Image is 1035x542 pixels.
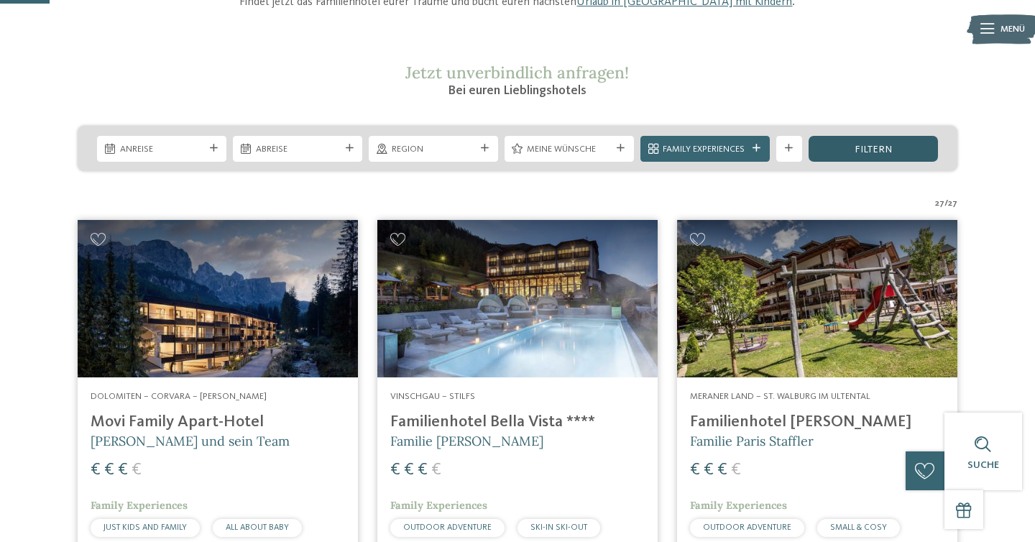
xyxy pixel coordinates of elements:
[731,461,741,479] span: €
[717,461,727,479] span: €
[690,499,787,512] span: Family Experiences
[935,197,944,210] span: 27
[91,461,101,479] span: €
[390,499,487,512] span: Family Experiences
[663,143,747,156] span: Family Experiences
[104,461,114,479] span: €
[120,143,204,156] span: Anreise
[677,220,957,377] img: Familienhotels gesucht? Hier findet ihr die besten!
[530,523,587,532] span: SKI-IN SKI-OUT
[967,460,999,470] span: Suche
[855,144,892,155] span: filtern
[78,220,358,377] img: Familienhotels gesucht? Hier findet ihr die besten!
[405,62,629,83] span: Jetzt unverbindlich anfragen!
[390,392,475,401] span: Vinschgau – Stilfs
[948,197,957,210] span: 27
[527,143,611,156] span: Meine Wünsche
[431,461,441,479] span: €
[690,433,814,449] span: Familie Paris Staffler
[226,523,289,532] span: ALL ABOUT BABY
[390,461,400,479] span: €
[91,413,345,432] h4: Movi Family Apart-Hotel
[91,499,188,512] span: Family Experiences
[704,461,714,479] span: €
[403,523,492,532] span: OUTDOOR ADVENTURE
[390,433,543,449] span: Familie [PERSON_NAME]
[830,523,887,532] span: SMALL & COSY
[390,413,645,432] h4: Familienhotel Bella Vista ****
[91,433,290,449] span: [PERSON_NAME] und sein Team
[103,523,187,532] span: JUST KIDS AND FAMILY
[392,143,476,156] span: Region
[448,84,586,97] span: Bei euren Lieblingshotels
[690,413,944,432] h4: Familienhotel [PERSON_NAME]
[256,143,340,156] span: Abreise
[690,392,870,401] span: Meraner Land – St. Walburg im Ultental
[944,197,948,210] span: /
[377,220,658,377] img: Familienhotels gesucht? Hier findet ihr die besten!
[418,461,428,479] span: €
[132,461,142,479] span: €
[404,461,414,479] span: €
[690,461,700,479] span: €
[91,392,267,401] span: Dolomiten – Corvara – [PERSON_NAME]
[703,523,791,532] span: OUTDOOR ADVENTURE
[118,461,128,479] span: €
